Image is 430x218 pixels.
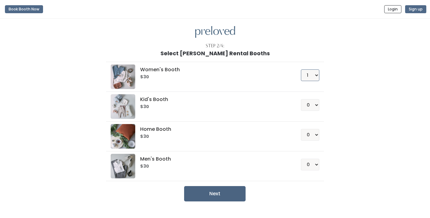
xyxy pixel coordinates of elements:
img: preloved logo [195,26,235,38]
img: preloved logo [111,154,135,178]
h5: Women's Booth [140,67,286,72]
h5: Men's Booth [140,156,286,162]
h6: $30 [140,104,286,109]
img: preloved logo [111,94,135,119]
img: preloved logo [111,64,135,89]
h5: Kid's Booth [140,97,286,102]
button: Login [384,5,401,13]
h6: $30 [140,134,286,139]
div: Step 2/4: [206,43,224,49]
h6: $30 [140,164,286,169]
a: Book Booth Now [5,2,43,16]
button: Next [184,186,246,201]
button: Sign up [405,5,426,13]
button: Book Booth Now [5,5,43,13]
img: preloved logo [111,124,135,149]
h1: Select [PERSON_NAME] Rental Booths [160,50,270,56]
h5: Home Booth [140,127,286,132]
h6: $30 [140,75,286,80]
